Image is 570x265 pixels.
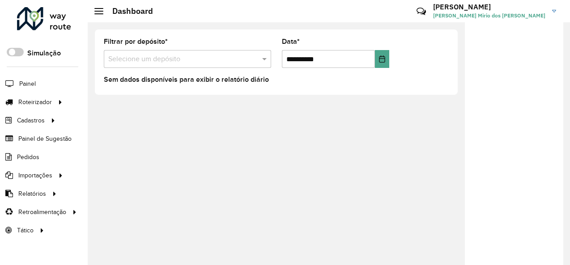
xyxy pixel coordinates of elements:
label: Simulação [27,48,61,59]
h2: Dashboard [103,6,153,16]
label: Sem dados disponíveis para exibir o relatório diário [104,74,269,85]
span: Painel [19,79,36,88]
button: Choose Date [375,50,389,68]
span: Pedidos [17,152,39,162]
a: Contato Rápido [412,2,431,21]
span: Retroalimentação [18,207,66,217]
span: Painel de Sugestão [18,134,72,143]
span: Roteirizador [18,97,52,107]
span: Tático [17,226,34,235]
span: Importações [18,171,52,180]
span: Relatórios [18,189,46,198]
span: [PERSON_NAME] Mirio dos [PERSON_NAME] [433,12,545,20]
label: Filtrar por depósito [104,36,168,47]
h3: [PERSON_NAME] [433,3,545,11]
label: Data [282,36,300,47]
span: Cadastros [17,116,45,125]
